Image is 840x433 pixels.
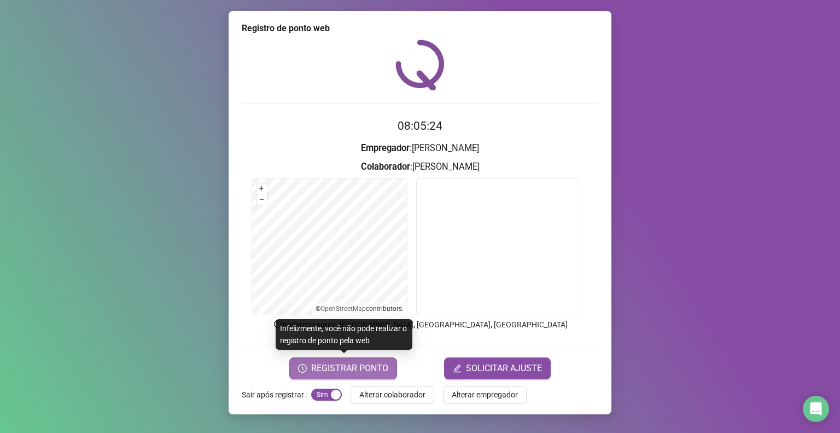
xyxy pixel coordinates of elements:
[398,119,442,132] time: 08:05:24
[361,143,410,153] strong: Empregador
[452,389,518,401] span: Alterar empregador
[316,305,404,313] li: © contributors.
[298,364,307,373] span: clock-circle
[361,161,410,172] strong: Colaborador
[242,141,598,155] h3: : [PERSON_NAME]
[466,362,542,375] span: SOLICITAR AJUSTE
[443,386,527,403] button: Alterar empregador
[256,194,267,205] button: –
[242,22,598,35] div: Registro de ponto web
[276,319,412,350] div: Infelizmente, você não pode realizar o registro de ponto pela web
[359,389,425,401] span: Alterar colaborador
[803,396,829,422] div: Open Intercom Messenger
[242,319,598,331] p: Endereço aprox. : [GEOGRAPHIC_DATA], [GEOGRAPHIC_DATA], [GEOGRAPHIC_DATA]
[351,386,434,403] button: Alterar colaborador
[242,160,598,174] h3: : [PERSON_NAME]
[242,386,311,403] label: Sair após registrar
[256,183,267,194] button: +
[311,362,388,375] span: REGISTRAR PONTO
[289,357,397,379] button: REGISTRAR PONTO
[320,305,366,313] a: OpenStreetMap
[444,357,551,379] button: editSOLICITAR AJUSTE
[453,364,462,373] span: edit
[395,39,445,90] img: QRPoint
[273,319,283,329] span: info-circle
